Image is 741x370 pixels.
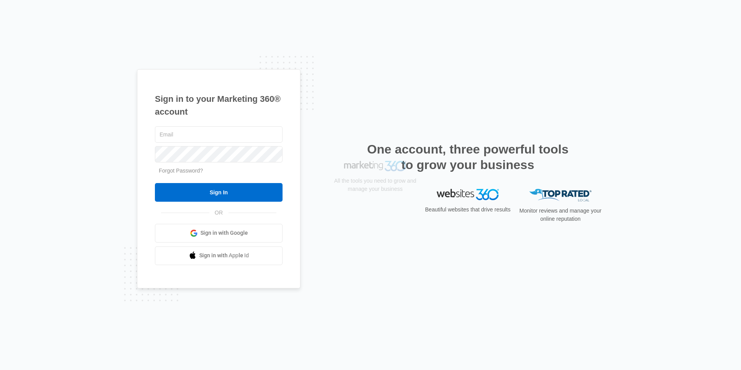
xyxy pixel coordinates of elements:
[365,141,571,173] h2: One account, three powerful tools to grow your business
[155,126,283,143] input: Email
[424,206,511,214] p: Beautiful websites that drive results
[199,251,249,260] span: Sign in with Apple Id
[529,189,592,202] img: Top Rated Local
[332,205,419,221] p: All the tools you need to grow and manage your business
[155,224,283,243] a: Sign in with Google
[155,183,283,202] input: Sign In
[517,207,604,223] p: Monitor reviews and manage your online reputation
[155,92,283,118] h1: Sign in to your Marketing 360® account
[200,229,248,237] span: Sign in with Google
[437,189,499,200] img: Websites 360
[209,209,228,217] span: OR
[159,168,203,174] a: Forgot Password?
[344,189,406,200] img: Marketing 360
[155,246,283,265] a: Sign in with Apple Id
